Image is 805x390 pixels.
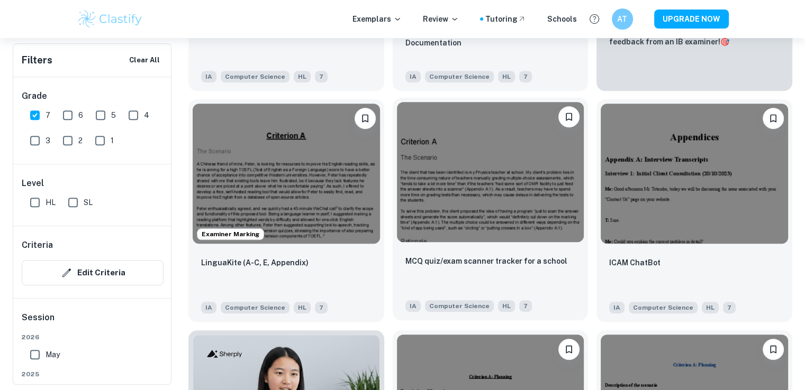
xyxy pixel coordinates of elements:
[405,300,421,312] span: IA
[519,300,532,312] span: 7
[405,71,421,82] span: IA
[601,104,788,244] img: Computer Science IA example thumbnail: ICAM ChatBot
[22,332,164,342] span: 2026
[22,53,52,68] h6: Filters
[405,255,567,267] p: MCQ quiz/exam scanner tracker for a school
[84,197,93,208] span: SL
[111,109,116,121] span: 5
[585,10,603,28] button: Help and Feedback
[197,229,264,239] span: Examiner Marking
[609,257,661,268] p: ICAM ChatBot
[111,135,114,146] span: 1
[294,71,311,82] span: HL
[616,13,628,25] h6: AT
[355,108,376,129] button: Bookmark
[763,108,784,129] button: Bookmark
[425,71,494,82] span: Computer Science
[558,339,580,360] button: Bookmark
[654,10,729,29] button: UPGRADE NOW
[126,52,162,68] button: Clear All
[702,302,719,313] span: HL
[78,109,83,121] span: 6
[393,99,589,322] a: BookmarkMCQ quiz/exam scanner tracker for a schoolIAComputer ScienceHL7
[763,339,784,360] button: Bookmark
[609,302,625,313] span: IA
[596,99,792,322] a: BookmarkICAM ChatBotIAComputer ScienceHL7
[352,13,402,25] p: Exemplars
[221,302,290,313] span: Computer Science
[397,102,584,242] img: Computer Science IA example thumbnail: MCQ quiz/exam scanner tracker for a scho
[315,71,328,82] span: 7
[547,13,577,25] a: Schools
[315,302,328,313] span: 7
[46,197,56,208] span: HL
[46,349,60,360] span: May
[201,71,216,82] span: IA
[558,106,580,127] button: Bookmark
[425,300,494,312] span: Computer Science
[77,8,144,30] img: Clastify logo
[629,302,698,313] span: Computer Science
[78,135,83,146] span: 2
[519,71,532,82] span: 7
[720,38,729,46] span: 🎯
[498,300,515,312] span: HL
[22,311,164,332] h6: Session
[294,302,311,313] span: HL
[22,90,164,103] h6: Grade
[201,257,309,268] p: LinguaKite (A-C, E, Appendix)
[22,239,53,252] h6: Criteria
[22,369,164,379] span: 2025
[498,71,515,82] span: HL
[144,109,149,121] span: 4
[221,71,290,82] span: Computer Science
[201,302,216,313] span: IA
[612,8,633,30] button: AT
[193,104,380,244] img: Computer Science IA example thumbnail: LinguaKite (A-C, E, Appendix)
[423,13,459,25] p: Review
[22,260,164,285] button: Edit Criteria
[46,109,50,121] span: 7
[46,135,50,146] span: 3
[723,302,736,313] span: 7
[188,99,384,322] a: Examiner MarkingBookmarkLinguaKite (A-C, E, Appendix)IAComputer ScienceHL7
[22,177,164,190] h6: Level
[485,13,526,25] a: Tutoring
